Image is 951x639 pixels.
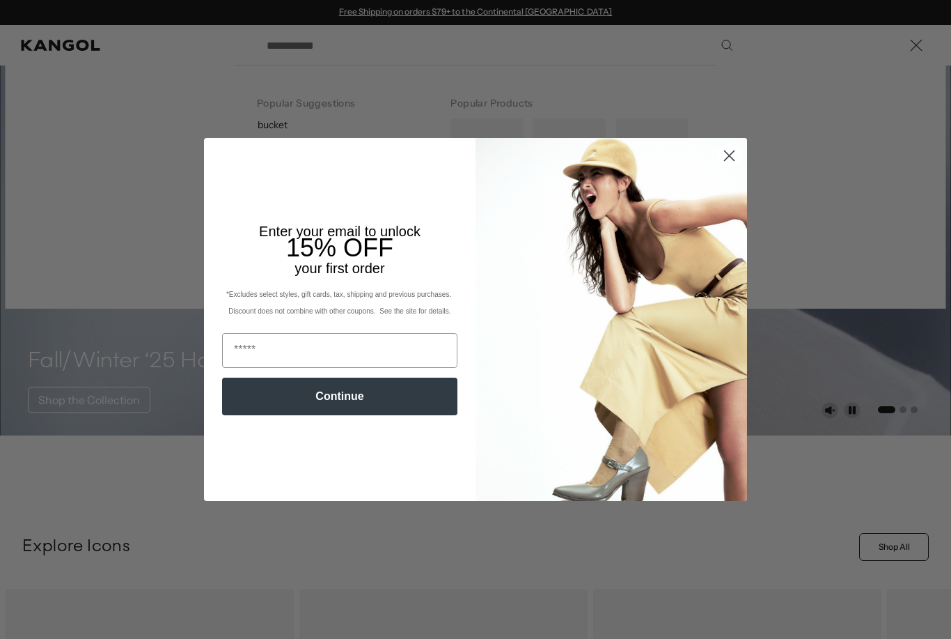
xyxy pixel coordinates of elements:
[475,138,747,500] img: 93be19ad-e773-4382-80b9-c9d740c9197f.jpeg
[226,291,453,315] span: *Excludes select styles, gift cards, tax, shipping and previous purchases. Discount does not comb...
[222,333,457,368] input: Email
[286,233,393,262] span: 15% OFF
[717,144,741,168] button: Close dialog
[259,224,421,239] span: Enter your email to unlock
[222,378,457,415] button: Continue
[294,261,384,276] span: your first order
